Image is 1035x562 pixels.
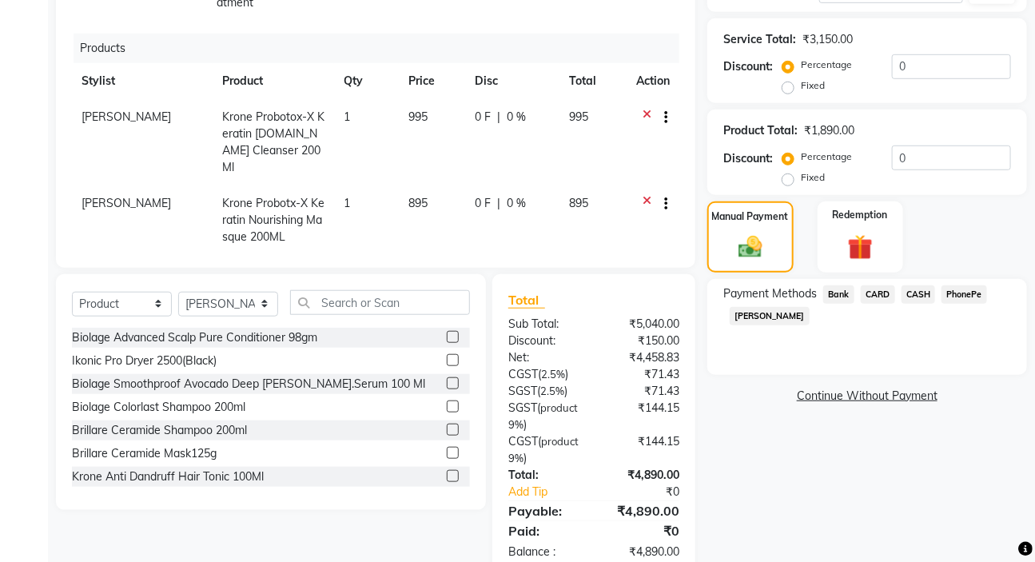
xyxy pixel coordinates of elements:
[610,484,691,500] div: ₹0
[594,316,691,333] div: ₹5,040.00
[496,501,594,520] div: Payable:
[496,521,594,540] div: Paid:
[465,63,559,99] th: Disc
[496,433,594,467] div: ( )
[569,196,588,210] span: 895
[496,349,594,366] div: Net:
[594,366,691,383] div: ₹71.43
[507,109,526,126] span: 0 %
[344,110,350,124] span: 1
[72,329,317,346] div: Biolage Advanced Scalp Pure Conditioner 98gm
[801,149,852,164] label: Percentage
[508,367,538,381] span: CGST
[475,109,491,126] span: 0 F
[861,285,895,304] span: CARD
[802,31,853,48] div: ₹3,150.00
[840,232,881,263] img: _gift.svg
[72,445,217,462] div: Brillare Ceramide Mask125g
[594,400,691,433] div: ₹144.15
[801,170,825,185] label: Fixed
[801,78,825,93] label: Fixed
[804,122,854,139] div: ₹1,890.00
[712,209,789,224] label: Manual Payment
[941,285,987,304] span: PhonePe
[82,110,171,124] span: [PERSON_NAME]
[508,292,545,309] span: Total
[569,110,588,124] span: 995
[222,110,324,174] span: Krone Probotox-X Keratin [DOMAIN_NAME] Cleanser 200 Ml
[496,316,594,333] div: Sub Total:
[902,285,936,304] span: CASH
[723,58,773,75] div: Discount:
[594,349,691,366] div: ₹4,458.83
[541,435,579,448] span: product
[72,376,425,393] div: Biolage Smoothproof Avocado Deep [PERSON_NAME].Serum 100 Ml
[408,196,428,210] span: 895
[475,195,491,212] span: 0 F
[496,484,610,500] a: Add Tip
[723,285,817,302] span: Payment Methods
[497,195,500,212] span: |
[508,434,538,448] span: CGST
[496,400,594,433] div: ( )
[496,467,594,484] div: Total:
[723,122,798,139] div: Product Total:
[74,34,691,63] div: Products
[72,353,217,369] div: Ikonic Pro Dryer 2500(Black)
[334,63,398,99] th: Qty
[627,63,679,99] th: Action
[594,521,691,540] div: ₹0
[507,195,526,212] span: 0 %
[496,333,594,349] div: Discount:
[731,233,770,261] img: _cash.svg
[497,109,500,126] span: |
[559,63,627,99] th: Total
[496,544,594,560] div: Balance :
[72,422,247,439] div: Brillare Ceramide Shampoo 200ml
[290,290,470,315] input: Search or Scan
[723,31,796,48] div: Service Total:
[540,385,564,397] span: 2.5%
[72,63,213,99] th: Stylist
[344,196,350,210] span: 1
[222,196,324,244] span: Krone Probotx-X Keratin Nourishing Masque 200ML
[594,501,691,520] div: ₹4,890.00
[508,384,537,398] span: SGST
[833,208,888,222] label: Redemption
[594,383,691,400] div: ₹71.43
[594,433,691,467] div: ₹144.15
[82,196,171,210] span: [PERSON_NAME]
[540,401,578,414] span: product
[408,110,428,124] span: 995
[594,333,691,349] div: ₹150.00
[723,150,773,167] div: Discount:
[399,63,466,99] th: Price
[496,366,594,383] div: ( )
[508,418,523,431] span: 9%
[823,285,854,304] span: Bank
[711,388,1024,405] a: Continue Without Payment
[213,63,335,99] th: Product
[508,452,523,464] span: 9%
[496,383,594,400] div: ( )
[801,58,852,72] label: Percentage
[72,468,264,485] div: Krone Anti Dandruff Hair Tonic 100Ml
[541,368,565,381] span: 2.5%
[594,467,691,484] div: ₹4,890.00
[72,399,245,416] div: Biolage Colorlast Shampoo 200ml
[508,401,537,415] span: SGST
[594,544,691,560] div: ₹4,890.00
[730,307,810,325] span: [PERSON_NAME]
